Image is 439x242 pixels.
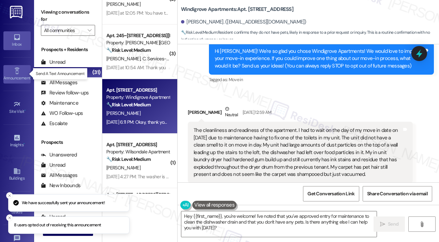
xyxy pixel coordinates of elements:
div: Property: [PERSON_NAME][GEOGRAPHIC_DATA] [106,39,169,46]
div: Review follow-ups [41,89,89,96]
strong: 🔧 Risk Level: Medium [181,30,217,35]
div: Maintenance [41,100,78,107]
div: [PERSON_NAME]. ([EMAIL_ADDRESS][DOMAIN_NAME]) [181,18,306,26]
i:  [88,28,91,33]
div: [DATE] 6:11 PM: Okay, thank you for following up. Yes, that's fine. And no I do not have any pets... [106,119,347,125]
div: Prospects [34,139,102,146]
div: Prospects + Residents [34,46,102,53]
button: Close toast [6,214,13,221]
div: WO Follow-ups [41,110,83,117]
span: C. Services- Site Manager [142,56,196,62]
button: Share Conversation via email [363,186,432,201]
a: Inbox [3,31,31,50]
div: [PERSON_NAME] [188,105,413,122]
div: Property: Windigrove Apartments [106,94,169,101]
div: (31) [91,67,102,78]
div: Neutral [224,105,239,120]
input: All communities [44,25,84,36]
button: Close toast [6,192,13,199]
strong: 🔧 Risk Level: Medium [106,156,151,162]
div: Apt. [STREET_ADDRESS][PERSON_NAME] [106,191,169,198]
b: Windigrove Apartments: Apt. [STREET_ADDRESS] [181,6,293,13]
div: Tagged as: [209,75,434,85]
span: Get Conversation Link [307,190,354,197]
div: Unread [41,162,65,169]
button: Get Conversation Link [303,186,359,201]
span: Share Conversation via email [367,190,428,197]
div: Hi [PERSON_NAME]! We're so glad you chose Windigrove Apartments! We would love to improve your mo... [215,48,423,70]
img: ResiDesk Logo [10,6,24,18]
i:  [380,222,385,227]
p: We have successfully sent your announcement! [22,200,105,206]
div: The cleanliness and readiness of the apartment. I had to wait on the day of my move in date on [D... [194,127,402,178]
div: [DATE] at 12:05 PM: You have the wrong person [106,10,199,16]
span: • [30,75,31,79]
div: All Messages [41,172,77,179]
a: Leads [3,199,31,217]
span: Move in [229,77,243,82]
div: Property: Wilsondale Apartments [106,148,169,155]
div: Apt. [STREET_ADDRESS] [106,87,169,94]
div: Unanswered [41,151,77,158]
span: [PERSON_NAME] [106,1,140,7]
label: Viewing conversations for [41,7,95,25]
strong: 🔧 Risk Level: Medium [106,102,151,108]
div: All Messages [41,79,77,86]
div: [DATE] at 10:54 AM: Thank you [106,64,166,71]
div: New Inbounds [41,182,80,189]
p: Send A Text Announcement [36,71,85,77]
textarea: Hey {{first_name}}, you're welcome! I've noted that you've approved entry for maintenance to clea... [181,211,377,237]
button: Send [374,216,405,232]
div: Unread [41,59,65,66]
span: [PERSON_NAME] [106,165,140,171]
div: Apt. 245~[STREET_ADDRESS][PERSON_NAME] [106,32,169,39]
span: : Resident confirms they do not have pets, likely in response to a prior request or inquiry. This... [181,29,439,44]
p: 8 users opted out of receiving this announcement [14,222,101,228]
strong: 🔧 Risk Level: Medium [106,47,151,53]
span: • [24,141,25,146]
a: Buildings [3,165,31,184]
span: • [25,108,26,113]
i:  [419,222,424,227]
span: [PERSON_NAME] [106,56,142,62]
div: Apt. [STREET_ADDRESS] [106,141,169,148]
span: [PERSON_NAME] [106,110,140,116]
div: [DATE] 12:59 AM [241,109,271,116]
div: Escalate [41,120,67,127]
span: Send [388,221,398,228]
a: Insights • [3,132,31,150]
a: Site Visit • [3,99,31,117]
